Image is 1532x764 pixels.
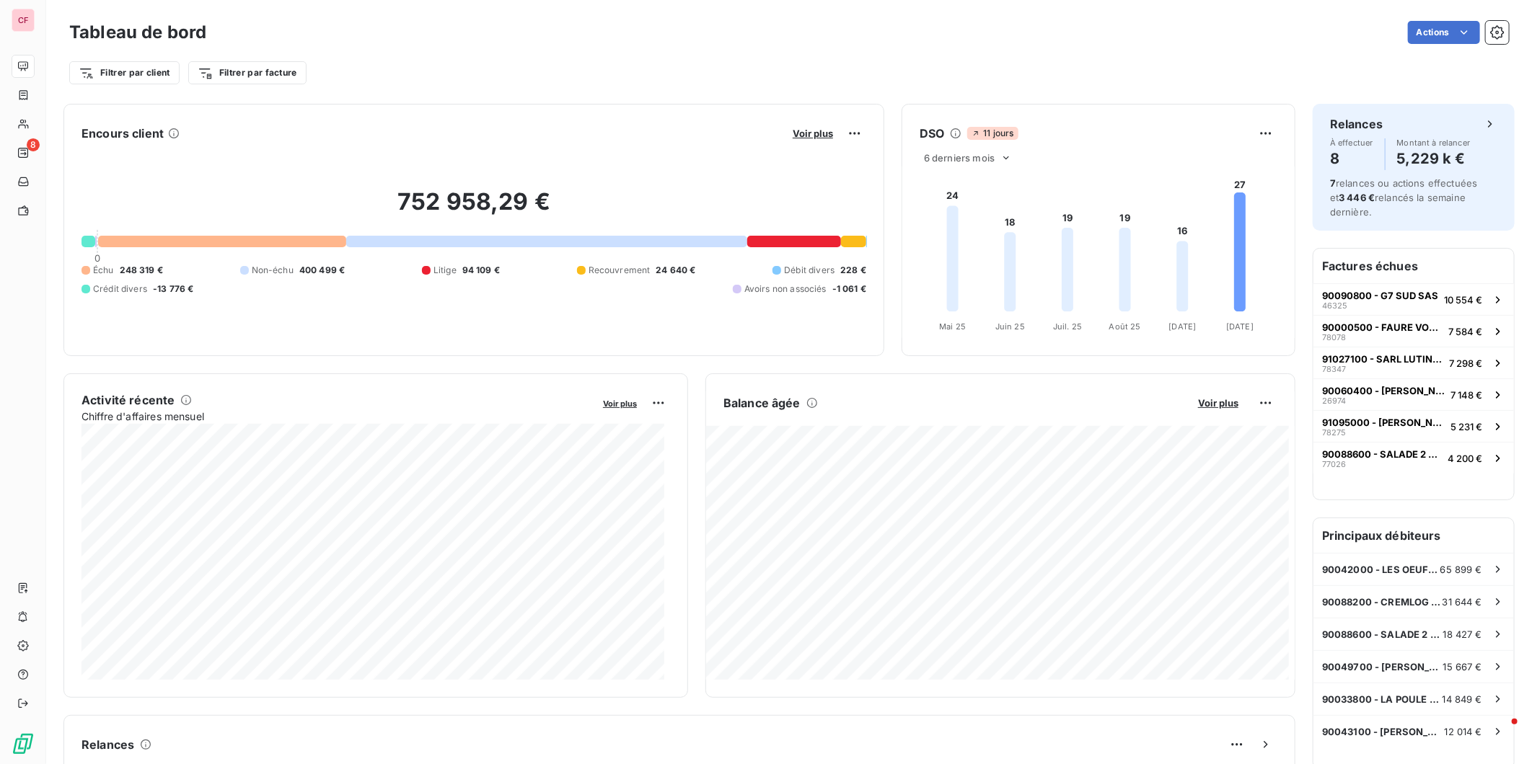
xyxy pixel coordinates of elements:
[1322,333,1346,342] span: 78078
[995,321,1025,332] tspan: Juin 25
[1322,396,1346,405] span: 26974
[1322,564,1440,575] span: 90042000 - LES OEUFS DE [GEOGRAPHIC_DATA]
[924,152,995,164] span: 6 derniers mois
[1330,147,1373,170] h4: 8
[1330,115,1383,133] h6: Relances
[12,9,35,32] div: CF
[82,736,134,753] h6: Relances
[1339,192,1375,203] span: 3 446 €
[1440,564,1482,575] span: 65 899 €
[1322,448,1442,460] span: 90088600 - SALADE 2 FRUITS
[603,399,637,409] span: Voir plus
[1322,290,1438,301] span: 90090800 - G7 SUD SAS
[1443,661,1482,672] span: 15 667 €
[82,187,866,231] h2: 752 958,29 €
[967,127,1018,140] span: 11 jours
[433,264,457,277] span: Litige
[1109,321,1141,332] tspan: Août 25
[94,252,100,264] span: 0
[1449,357,1482,369] span: 7 298 €
[1322,726,1445,737] span: 90043100 - [PERSON_NAME]
[784,264,835,277] span: Débit divers
[1330,138,1373,147] span: À effectuer
[1313,249,1514,283] h6: Factures échues
[939,321,966,332] tspan: Mai 25
[69,61,180,84] button: Filtrer par client
[1313,410,1514,442] button: 91095000 - [PERSON_NAME] POINT782755 231 €
[589,264,651,277] span: Recouvrement
[1313,283,1514,315] button: 90090800 - G7 SUD SAS4632510 554 €
[1169,321,1197,332] tspan: [DATE]
[723,394,801,412] h6: Balance âgée
[1322,353,1443,365] span: 91027100 - SARL LUTINISE
[1408,21,1480,44] button: Actions
[462,264,500,277] span: 94 109 €
[1313,442,1514,474] button: 90088600 - SALADE 2 FRUITS770264 200 €
[1448,326,1482,337] span: 7 584 €
[1445,726,1482,737] span: 12 014 €
[1322,693,1443,705] span: 90033800 - LA POULE [PERSON_NAME] EURL
[1330,177,1336,189] span: 7
[1322,661,1443,672] span: 90049700 - [PERSON_NAME] ET FILS
[1483,715,1518,750] iframe: Intercom live chat
[82,391,175,409] h6: Activité récente
[1322,428,1346,437] span: 78275
[93,283,147,296] span: Crédit divers
[920,125,944,142] h6: DSO
[1322,385,1445,396] span: 90060400 - [PERSON_NAME] AVICOLE DES COSTIERES
[1450,389,1482,401] span: 7 148 €
[793,128,833,139] span: Voir plus
[188,61,307,84] button: Filtrer par facture
[1198,397,1238,409] span: Voir plus
[599,396,641,409] button: Voir plus
[1322,365,1346,373] span: 78347
[1448,453,1482,464] span: 4 200 €
[1313,347,1514,378] button: 91027100 - SARL LUTINISE783477 298 €
[1226,321,1254,332] tspan: [DATE]
[1443,693,1482,705] span: 14 849 €
[82,125,164,142] h6: Encours client
[93,264,114,277] span: Échu
[1444,294,1482,306] span: 10 554 €
[82,409,593,424] span: Chiffre d'affaires mensuel
[1313,518,1514,553] h6: Principaux débiteurs
[1313,378,1514,410] button: 90060400 - [PERSON_NAME] AVICOLE DES COSTIERES269747 148 €
[656,264,696,277] span: 24 640 €
[1322,301,1347,310] span: 46325
[1330,177,1478,218] span: relances ou actions effectuées et relancés la semaine dernière.
[153,283,193,296] span: -13 776 €
[299,264,345,277] span: 400 499 €
[1397,138,1471,147] span: Montant à relancer
[1322,628,1443,640] span: 90088600 - SALADE 2 FRUITS
[1322,460,1346,468] span: 77026
[27,138,40,151] span: 8
[1194,396,1243,409] button: Voir plus
[832,283,866,296] span: -1 061 €
[252,264,294,277] span: Non-échu
[1443,628,1482,640] span: 18 427 €
[1397,147,1471,170] h4: 5,229 k €
[1313,315,1514,347] button: 90000500 - FAURE VOLAILLES780787 584 €
[840,264,866,277] span: 228 €
[1322,596,1443,608] span: 90088200 - CREMLOG LE FROMAGER DES HALLES
[788,127,837,140] button: Voir plus
[120,264,163,277] span: 248 319 €
[1053,321,1082,332] tspan: Juil. 25
[1322,417,1445,428] span: 91095000 - [PERSON_NAME] POINT
[1443,596,1482,608] span: 31 644 €
[1322,321,1443,333] span: 90000500 - FAURE VOLAILLES
[744,283,827,296] span: Avoirs non associés
[12,732,35,755] img: Logo LeanPay
[69,19,206,45] h3: Tableau de bord
[1450,421,1482,432] span: 5 231 €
